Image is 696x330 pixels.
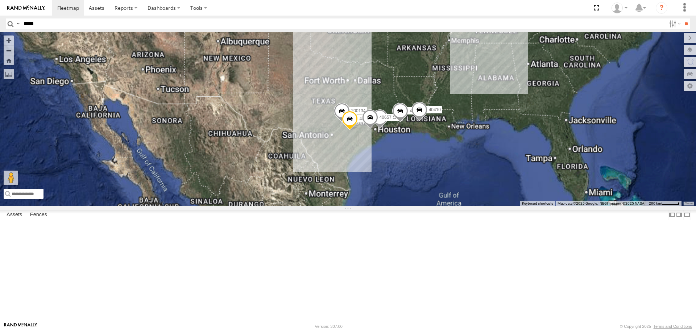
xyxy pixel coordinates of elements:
label: Assets [3,210,26,220]
span: 200134 [351,108,366,113]
button: Zoom Home [4,55,14,65]
label: Map Settings [684,81,696,91]
a: Terms (opens in new tab) [685,202,693,205]
i: ? [656,2,667,14]
a: Terms and Conditions [654,324,692,329]
button: Keyboard shortcuts [522,201,553,206]
label: Hide Summary Table [683,210,691,220]
span: 200 km [649,201,661,205]
div: © Copyright 2025 - [620,324,692,329]
img: rand-logo.svg [7,5,45,11]
a: Visit our Website [4,323,37,330]
span: Map data ©2025 Google, INEGI Imagery ©2025 NASA [558,201,645,205]
span: 42223 [410,109,422,114]
span: 40410 [429,108,441,113]
span: 40657 [380,115,391,120]
label: Measure [4,69,14,79]
label: Dock Summary Table to the Right [676,210,683,220]
label: Search Filter Options [666,18,682,29]
button: Zoom out [4,45,14,55]
button: Zoom in [4,35,14,45]
div: Version: 307.00 [315,324,343,329]
button: Drag Pegman onto the map to open Street View [4,171,18,185]
label: Fences [26,210,51,220]
label: Search Query [15,18,21,29]
div: Aurora Salinas [609,3,630,13]
button: Map Scale: 200 km per 46 pixels [647,201,681,206]
label: Dock Summary Table to the Left [668,210,676,220]
span: 40398 [359,117,371,122]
